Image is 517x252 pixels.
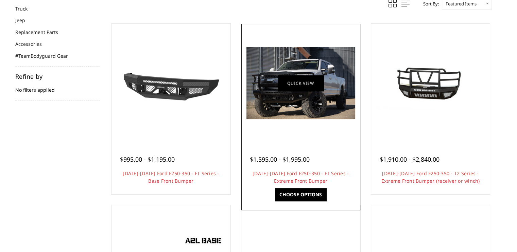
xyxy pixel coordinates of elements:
a: 2017-2022 Ford F250-350 - FT Series - Base Front Bumper [113,25,229,141]
a: [DATE]-[DATE] Ford F250-350 - T2 Series - Extreme Front Bumper (receiver or winch) [381,170,480,184]
span: $995.00 - $1,195.00 [120,155,175,163]
h5: Refine by [15,73,100,79]
span: $1,595.00 - $1,995.00 [250,155,310,163]
a: Quick view [278,75,324,91]
span: $1,910.00 - $2,840.00 [380,155,440,163]
a: #TeamBodyguard Gear [15,52,76,59]
a: 2017-2022 Ford F250-350 - FT Series - Extreme Front Bumper 2017-2022 Ford F250-350 - FT Series - ... [243,25,359,141]
a: Choose Options [275,188,326,201]
a: 2017-2022 Ford F250-350 - T2 Series - Extreme Front Bumper (receiver or winch) 2017-2022 Ford F25... [373,25,488,141]
div: No filters applied [15,73,100,101]
a: [DATE]-[DATE] Ford F250-350 - FT Series - Base Front Bumper [123,170,219,184]
a: Jeep [15,17,34,24]
a: Replacement Parts [15,29,67,36]
img: 2017-2022 Ford F250-350 - FT Series - Base Front Bumper [117,53,225,114]
a: Accessories [15,40,50,48]
a: Truck [15,5,36,12]
a: [DATE]-[DATE] Ford F250-350 - FT Series - Extreme Front Bumper [253,170,349,184]
img: 2017-2022 Ford F250-350 - FT Series - Extreme Front Bumper [246,47,355,119]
